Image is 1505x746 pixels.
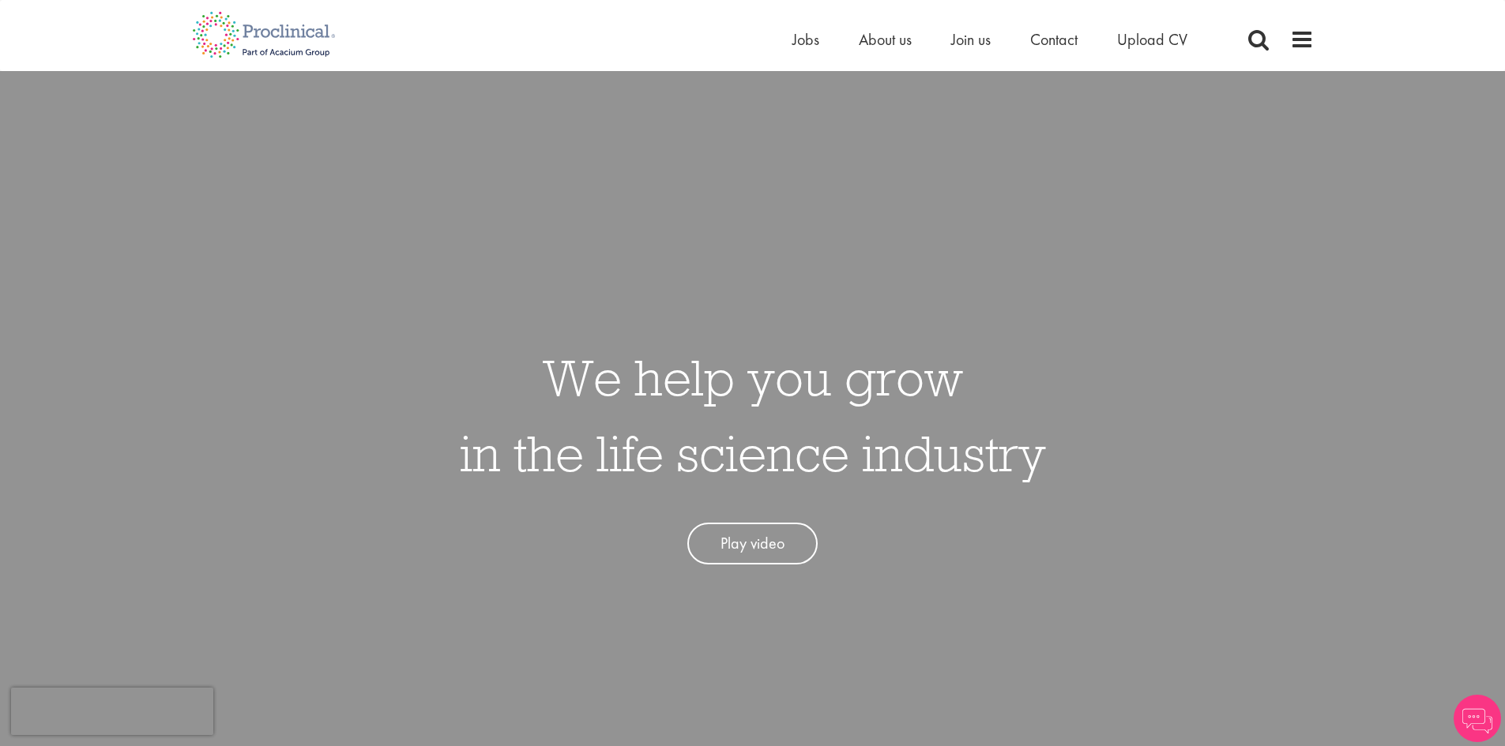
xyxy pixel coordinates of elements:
a: Contact [1030,29,1078,50]
img: Chatbot [1454,695,1501,742]
a: About us [859,29,912,50]
a: Jobs [792,29,819,50]
a: Upload CV [1117,29,1187,50]
a: Play video [687,523,818,564]
h1: We help you grow in the life science industry [460,339,1046,491]
a: Join us [951,29,991,50]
